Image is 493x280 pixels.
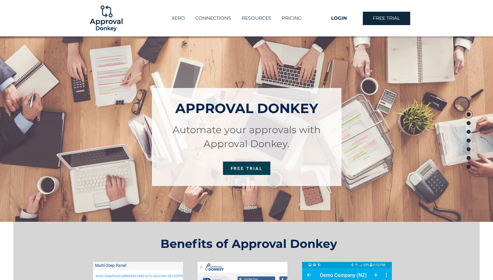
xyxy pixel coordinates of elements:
[278,13,305,24] p: PRICING
[373,15,400,22] span: FREE TRIAL
[231,166,263,171] span: FREE TRIAL
[158,13,315,24] nav: Site
[166,13,190,24] a: XERO
[236,13,276,24] div: RESOURCES
[238,13,275,24] p: RESOURCES
[168,13,188,24] p: XERO
[175,100,318,116] span: APPROVAL DONKEY
[192,13,234,24] p: CONNECTIONS
[161,237,337,251] span: Benefits of Approval Donkey
[464,110,473,170] nav: Page
[223,162,270,175] a: FREE TRIAL
[363,12,410,25] a: FREE TRIAL
[173,124,321,150] span: Automate your approvals with Approval Donkey.
[190,13,236,24] a: CONNECTIONS
[331,15,347,22] span: LOGIN
[88,0,124,36] img: Logo-01.png
[276,13,307,24] a: PRICING
[315,12,363,25] a: LOGIN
